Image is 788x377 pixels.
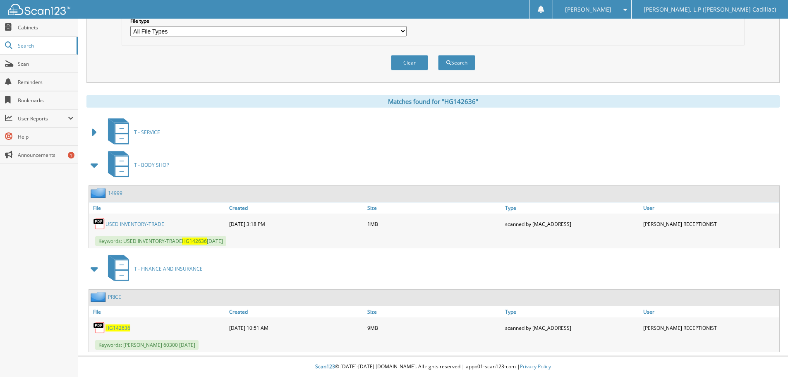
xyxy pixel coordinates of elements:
[18,151,74,158] span: Announcements
[108,190,122,197] a: 14999
[95,236,226,246] span: Keywords: USED INVENTORY-TRADE [DATE]
[91,292,108,302] img: folder2.png
[503,319,641,336] div: scanned by [MAC_ADDRESS]
[641,202,779,214] a: User
[503,306,641,317] a: Type
[103,116,160,149] a: T - SERVICE
[227,306,365,317] a: Created
[227,216,365,232] div: [DATE] 3:18 PM
[18,115,68,122] span: User Reports
[68,152,74,158] div: 1
[391,55,428,70] button: Clear
[503,216,641,232] div: scanned by [MAC_ADDRESS]
[18,97,74,104] span: Bookmarks
[108,293,121,300] a: PRICE
[105,324,130,331] a: HG142636
[315,363,335,370] span: Scan123
[89,306,227,317] a: File
[89,202,227,214] a: File
[130,17,407,24] label: File type
[641,306,779,317] a: User
[103,252,203,285] a: T - FINANCE AND INSURANCE
[95,340,199,350] span: Keywords: [PERSON_NAME] 60300 [DATE]
[438,55,475,70] button: Search
[91,188,108,198] img: folder2.png
[134,265,203,272] span: T - FINANCE AND INSURANCE
[227,319,365,336] div: [DATE] 10:51 AM
[365,306,503,317] a: Size
[641,216,779,232] div: [PERSON_NAME] RECEPTIONIST
[565,7,611,12] span: [PERSON_NAME]
[18,42,72,49] span: Search
[93,218,105,230] img: PDF.png
[134,161,169,168] span: T - BODY SHOP
[520,363,551,370] a: Privacy Policy
[93,322,105,334] img: PDF.png
[365,202,503,214] a: Size
[227,202,365,214] a: Created
[103,149,169,181] a: T - BODY SHOP
[503,202,641,214] a: Type
[18,79,74,86] span: Reminders
[182,238,207,245] span: HG142636
[18,133,74,140] span: Help
[134,129,160,136] span: T - SERVICE
[644,7,776,12] span: [PERSON_NAME], L.P ([PERSON_NAME] Cadillac)
[18,60,74,67] span: Scan
[78,357,788,377] div: © [DATE]-[DATE] [DOMAIN_NAME]. All rights reserved | appb01-scan123-com |
[86,95,780,108] div: Matches found for "HG142636"
[105,221,164,228] a: USED INVENTORY-TRADE
[641,319,779,336] div: [PERSON_NAME] RECEPTIONIST
[365,319,503,336] div: 9MB
[8,4,70,15] img: scan123-logo-white.svg
[365,216,503,232] div: 1MB
[18,24,74,31] span: Cabinets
